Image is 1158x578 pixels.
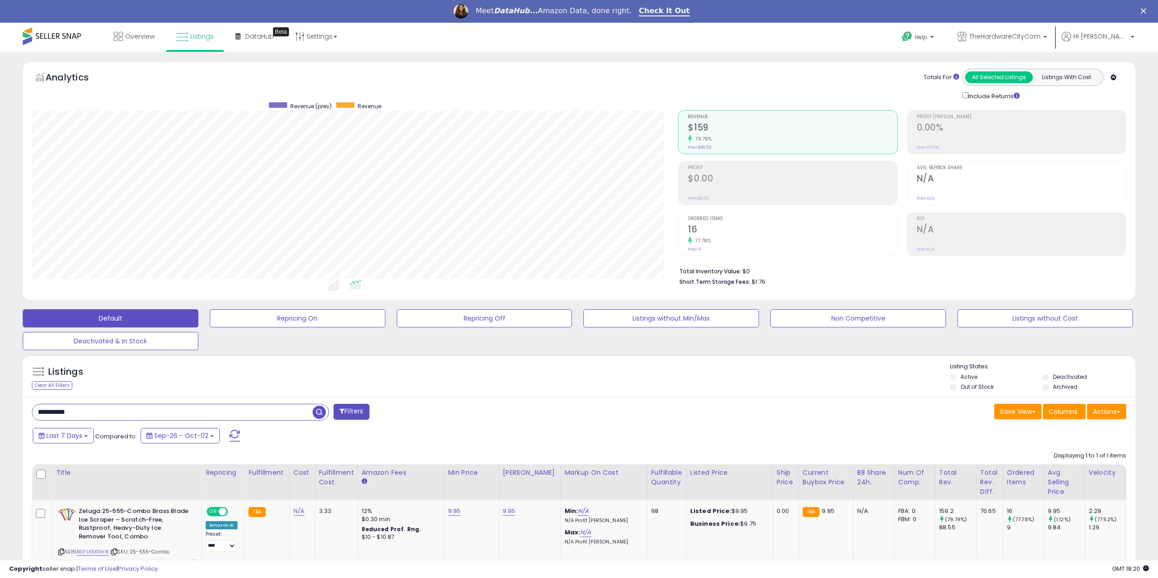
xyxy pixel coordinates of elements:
[190,32,214,41] span: Listings
[503,507,516,516] a: 9.95
[898,507,928,515] div: FBA: 0
[651,507,679,515] div: 98
[46,431,82,440] span: Last 7 Days
[945,516,967,523] small: (79.79%)
[688,115,897,120] span: Revenue
[1141,8,1150,14] div: Close
[227,508,241,516] span: OFF
[454,4,468,19] img: Profile image for Georgie
[895,24,943,52] a: Help
[397,309,572,327] button: Repricing Off
[362,477,367,486] small: Amazon Fees.
[125,32,155,41] span: Overview
[248,468,285,477] div: Fulfillment
[494,6,538,15] i: DataHub...
[1007,468,1040,487] div: Ordered Items
[1053,373,1087,381] label: Deactivated
[1054,452,1126,460] div: Displaying 1 to 1 of 1 items
[248,507,265,517] small: FBA
[917,216,1126,221] span: ROI
[206,531,238,552] div: Preset:
[770,309,946,327] button: Non Competitive
[1032,71,1100,83] button: Listings With Cost
[1089,507,1126,515] div: 2.29
[1048,507,1085,515] div: 9.95
[777,468,795,487] div: Ship Price
[1043,404,1086,419] button: Columns
[679,267,741,275] b: Total Inventory Value:
[917,115,1126,120] span: Profit [PERSON_NAME]
[210,309,385,327] button: Repricing On
[692,237,711,244] small: 77.78%
[690,468,769,477] div: Listed Price
[206,468,241,477] div: Repricing
[293,468,311,477] div: Cost
[110,548,169,555] span: | SKU: 25-555-Combo
[1095,516,1117,523] small: (77.52%)
[334,404,369,420] button: Filters
[48,366,83,378] h5: Listings
[688,224,897,236] h2: 16
[9,565,158,573] div: seller snap | |
[169,23,221,50] a: Listings
[1048,523,1085,532] div: 9.84
[917,122,1126,135] h2: 0.00%
[1049,407,1077,416] span: Columns
[956,90,1031,101] div: Include Returns
[1087,404,1126,419] button: Actions
[777,507,792,515] div: 0.00
[917,196,935,201] small: Prev: N/A
[1007,523,1044,532] div: 9
[58,507,76,521] img: 41R9-huSgHL._SL40_.jpg
[358,102,381,110] span: Revenue
[688,246,701,252] small: Prev: 9
[688,145,711,150] small: Prev: $88.55
[228,23,281,50] a: DataHub
[78,564,116,573] a: Terms of Use
[688,166,897,171] span: Profit
[961,383,994,391] label: Out of Stock
[679,278,750,286] b: Short Term Storage Fees:
[917,173,1126,186] h2: N/A
[503,468,557,477] div: [PERSON_NAME]
[475,6,632,15] div: Meet Amazon Data, done right.
[32,381,72,390] div: Clear All Filters
[688,196,709,201] small: Prev: $0.00
[583,309,759,327] button: Listings without Min/Max
[1054,516,1071,523] small: (1.12%)
[207,508,219,516] span: ON
[803,507,819,517] small: FBA
[969,32,1041,41] span: TheHardwareCityCom
[822,507,834,515] span: 9.95
[1007,507,1044,515] div: 16
[448,468,495,477] div: Min Price
[915,33,927,41] span: Help
[362,533,437,541] div: $10 - $10.87
[565,507,578,515] b: Min:
[688,216,897,221] span: Ordered Items
[980,468,999,497] div: Total Rev. Diff.
[679,265,1119,276] li: $0
[1048,468,1081,497] div: Avg Selling Price
[857,468,890,487] div: BB Share 24h.
[77,548,109,556] a: B0FLK5KNH8
[565,468,643,477] div: Markup on Cost
[639,6,690,16] a: Check It Out
[752,277,765,286] span: $1.76
[1013,516,1034,523] small: (77.78%)
[917,224,1126,236] h2: N/A
[273,27,289,36] div: Tooltip anchor
[951,23,1054,52] a: TheHardwareCityCom
[362,468,440,477] div: Amazon Fees
[362,507,437,515] div: 12%
[580,528,591,537] a: N/A
[33,428,94,443] button: Last 7 Days
[961,373,977,381] label: Active
[56,468,198,477] div: Title
[448,507,461,516] a: 9.95
[95,432,137,441] span: Compared to:
[565,518,640,524] p: N/A Profit [PERSON_NAME]
[688,173,897,186] h2: $0.00
[917,145,939,150] small: Prev: 0.00%
[917,166,1126,171] span: Avg. Buybox Share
